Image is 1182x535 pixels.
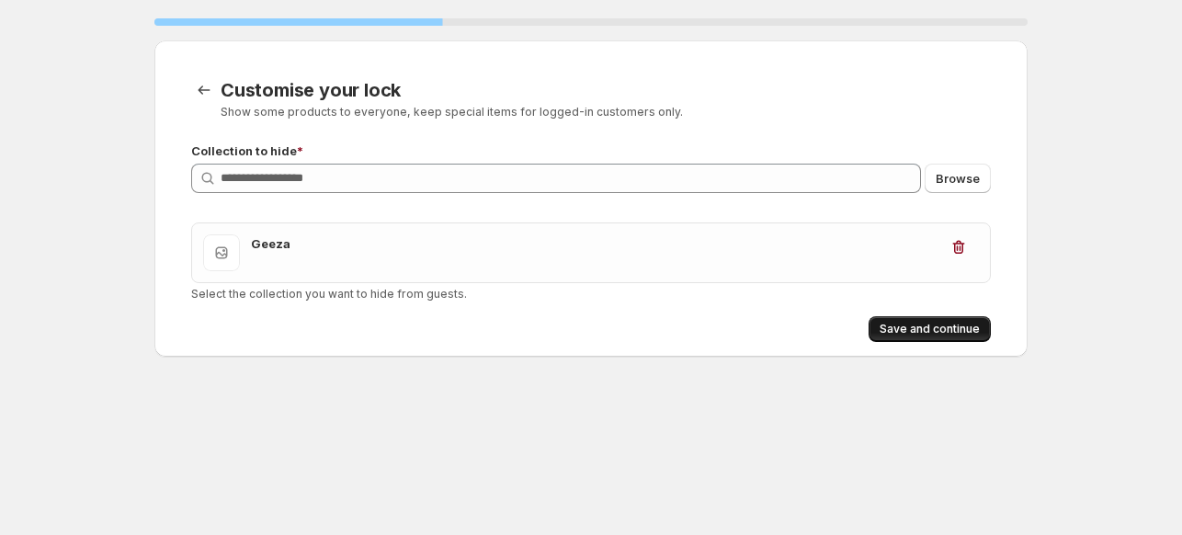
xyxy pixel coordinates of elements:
[869,316,991,342] button: Save and continue
[221,79,401,101] span: Customise your lock
[191,287,991,302] p: Select the collection you want to hide from guests.
[925,164,991,193] button: Browse
[191,142,991,160] p: Collection to hide
[936,169,980,188] span: Browse
[191,77,217,103] button: CustomisationStep.backToTemplates
[251,234,938,253] h3: Geeza
[880,322,980,336] span: Save and continue
[221,105,991,120] p: Show some products to everyone, keep special items for logged-in customers only.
